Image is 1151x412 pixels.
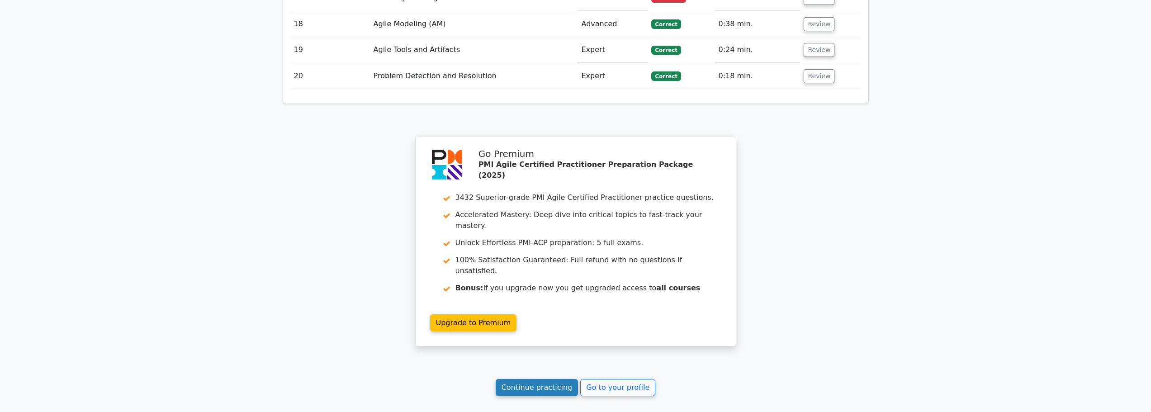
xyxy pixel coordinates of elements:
a: Upgrade to Premium [430,314,517,331]
td: Expert [578,37,648,63]
span: Correct [651,71,681,81]
td: 19 [290,37,370,63]
td: 20 [290,63,370,89]
a: Go to your profile [580,379,655,396]
span: Correct [651,19,681,28]
td: 0:38 min. [715,11,800,37]
td: Advanced [578,11,648,37]
td: Agile Tools and Artifacts [370,37,578,63]
a: Continue practicing [496,379,578,396]
td: Expert [578,63,648,89]
td: 0:24 min. [715,37,800,63]
button: Review [804,43,834,57]
td: Problem Detection and Resolution [370,63,578,89]
td: Agile Modeling (AM) [370,11,578,37]
td: 0:18 min. [715,63,800,89]
button: Review [804,17,834,31]
button: Review [804,69,834,83]
span: Correct [651,46,681,55]
td: 18 [290,11,370,37]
